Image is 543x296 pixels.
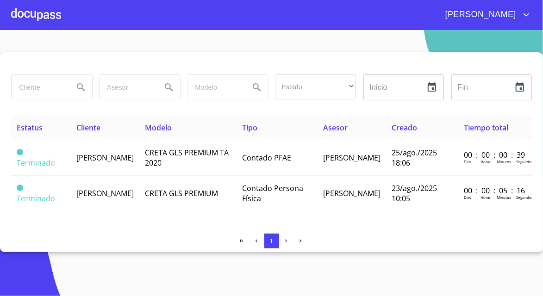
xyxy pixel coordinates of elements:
p: Segundos [516,159,533,164]
p: Minutos [497,159,511,164]
span: 1 [270,238,273,245]
p: Dias [464,195,471,200]
button: Search [246,76,268,99]
span: 25/ago./2025 18:06 [392,148,437,168]
p: 00 : 00 : 00 : 39 [464,150,526,160]
input: search [100,75,154,100]
span: [PERSON_NAME] [76,153,134,163]
span: CRETA GLS PREMIUM [145,188,218,198]
span: [PERSON_NAME] [76,188,134,198]
span: Terminado [17,193,55,203]
span: Contado Persona Física [243,183,304,203]
span: CRETA GLS PREMIUM TA 2020 [145,148,229,168]
p: Horas [481,195,491,200]
span: [PERSON_NAME] [438,7,521,22]
span: [PERSON_NAME] [323,153,381,163]
span: Creado [392,123,417,133]
span: 23/ago./2025 10:05 [392,183,437,203]
p: Dias [464,159,471,164]
p: Horas [481,159,491,164]
input: search [12,75,66,100]
span: Estatus [17,123,43,133]
span: Tipo [243,123,258,133]
span: Tiempo total [464,123,508,133]
p: 00 : 00 : 05 : 16 [464,185,526,196]
button: account of current user [438,7,532,22]
span: Asesor [323,123,348,133]
span: Contado PFAE [243,153,292,163]
span: Terminado [17,185,23,191]
p: Minutos [497,195,511,200]
span: Terminado [17,158,55,168]
button: Search [158,76,180,99]
span: Terminado [17,149,23,155]
span: [PERSON_NAME] [323,188,381,198]
div: ​ [275,74,356,99]
button: 1 [264,234,279,248]
p: Segundos [516,195,533,200]
input: search [187,75,242,100]
button: Search [70,76,92,99]
span: Modelo [145,123,172,133]
span: Cliente [76,123,100,133]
